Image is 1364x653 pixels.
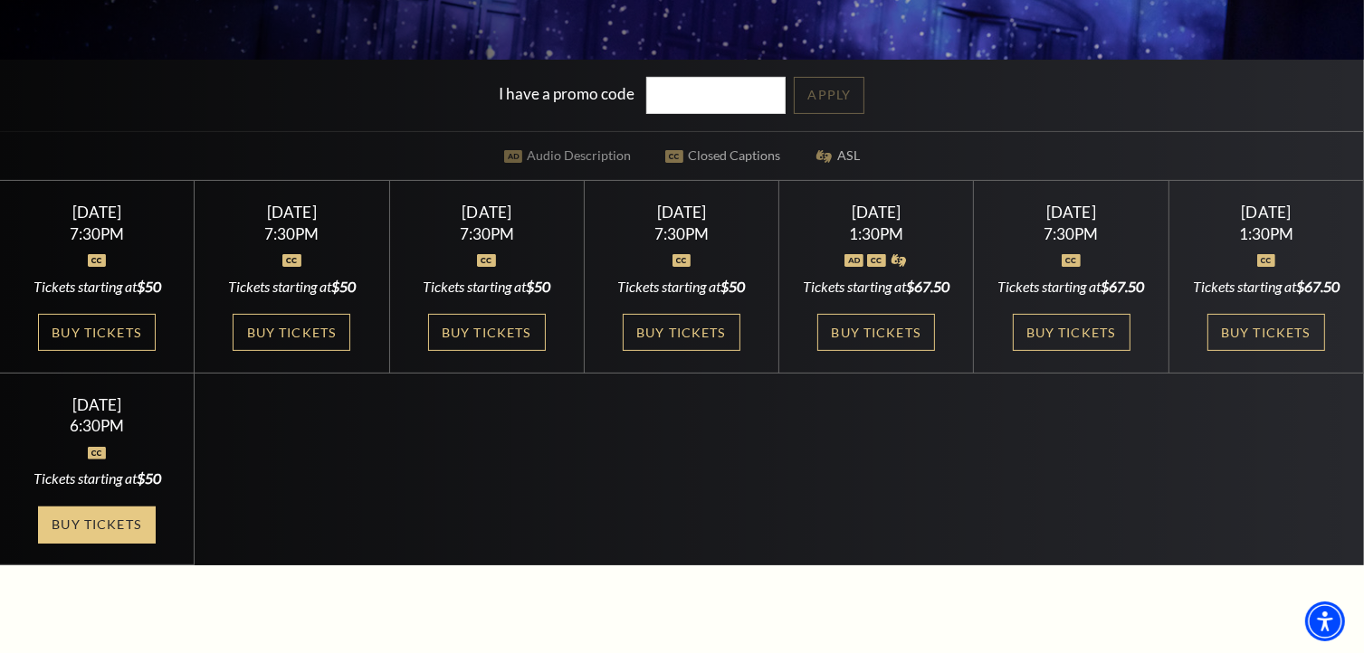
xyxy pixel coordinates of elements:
div: Tickets starting at [22,277,173,297]
span: $50 [720,278,745,295]
div: [DATE] [22,395,173,414]
a: Buy Tickets [428,314,546,351]
a: Buy Tickets [1013,314,1130,351]
div: Tickets starting at [996,277,1147,297]
div: [DATE] [606,203,758,222]
a: Buy Tickets [38,506,156,544]
div: 7:30PM [22,226,173,241]
span: $50 [137,469,161,487]
a: Buy Tickets [623,314,740,351]
div: [DATE] [1190,203,1341,222]
div: 6:30PM [22,418,173,433]
span: $50 [331,278,356,295]
div: 7:30PM [216,226,367,241]
label: I have a promo code [500,84,635,103]
a: Buy Tickets [817,314,935,351]
span: $67.50 [1102,278,1145,295]
div: 7:30PM [606,226,758,241]
div: Tickets starting at [606,277,758,297]
div: Tickets starting at [22,468,173,488]
div: 7:30PM [996,226,1147,241]
a: Buy Tickets [38,314,156,351]
div: [DATE] [801,203,952,222]
a: Buy Tickets [1207,314,1325,351]
span: $50 [526,278,550,295]
div: [DATE] [411,203,562,222]
div: [DATE] [22,203,173,222]
div: [DATE] [216,203,367,222]
div: Tickets starting at [1190,277,1341,297]
div: Tickets starting at [801,277,952,297]
div: 1:30PM [1190,226,1341,241]
div: Accessibility Menu [1305,601,1345,641]
div: Tickets starting at [216,277,367,297]
span: $50 [137,278,161,295]
span: $67.50 [906,278,949,295]
div: 7:30PM [411,226,562,241]
div: Tickets starting at [411,277,562,297]
span: $67.50 [1296,278,1340,295]
a: Buy Tickets [233,314,350,351]
div: 1:30PM [801,226,952,241]
div: [DATE] [996,203,1147,222]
